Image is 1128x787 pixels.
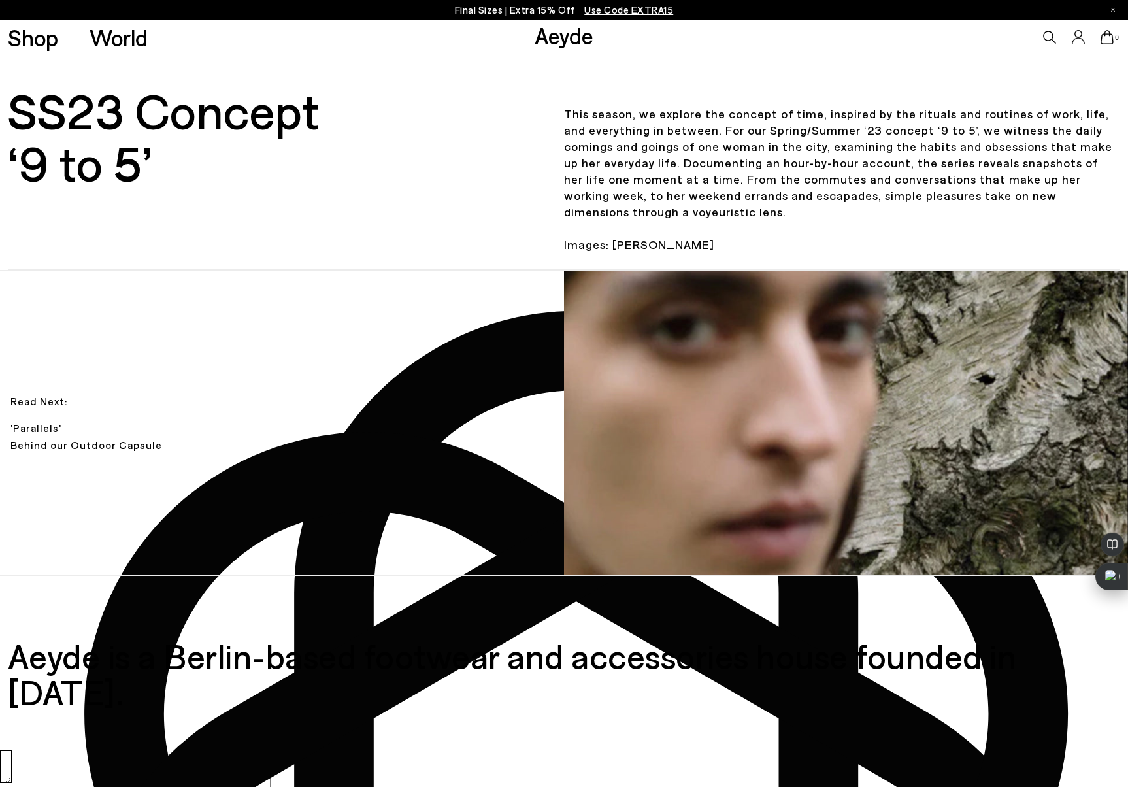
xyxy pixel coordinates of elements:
[8,26,58,49] a: Shop
[1114,34,1120,41] span: 0
[584,4,673,16] span: Navigate to /collections/ss25-final-sizes
[90,26,148,49] a: World
[564,271,1128,575] img: read-next-parallels_d1f9e66c-19ee-44c7-8f57-b0dee660fcf6_900x.jpg
[556,90,1120,269] p: This season, we explore the concept of time, inspired by the rituals and routines of work, life, ...
[535,22,593,49] a: Aeyde
[455,2,674,18] p: Final Sizes | Extra 15% Off
[1101,30,1114,44] a: 0
[8,638,1120,710] h3: Aeyde is a Berlin-based footwear and accessories house founded in [DATE].
[8,84,556,264] h3: SS23 Concept ‘9 to 5’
